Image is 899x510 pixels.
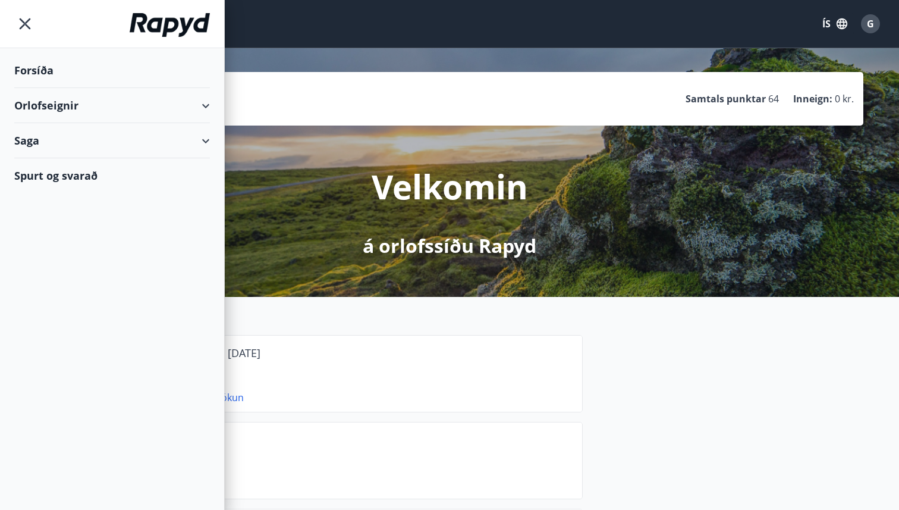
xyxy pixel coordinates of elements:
span: 64 [768,92,779,105]
p: á orlofssíðu Rapyd [363,233,536,259]
div: Orlofseignir [14,88,210,123]
button: ÍS [816,13,854,35]
div: Spurt og svarað [14,158,210,193]
button: menu [14,13,36,35]
span: G [867,17,874,30]
p: Næstu helgi [123,452,573,473]
div: Saga [14,123,210,158]
p: Brúarás [123,365,573,386]
button: G [856,10,885,38]
p: Velkomin [372,164,528,209]
div: Forsíða [14,53,210,88]
p: Samtals punktar [686,92,766,105]
span: 0 kr. [835,92,854,105]
p: Inneign : [793,92,832,105]
img: union_logo [130,13,210,37]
